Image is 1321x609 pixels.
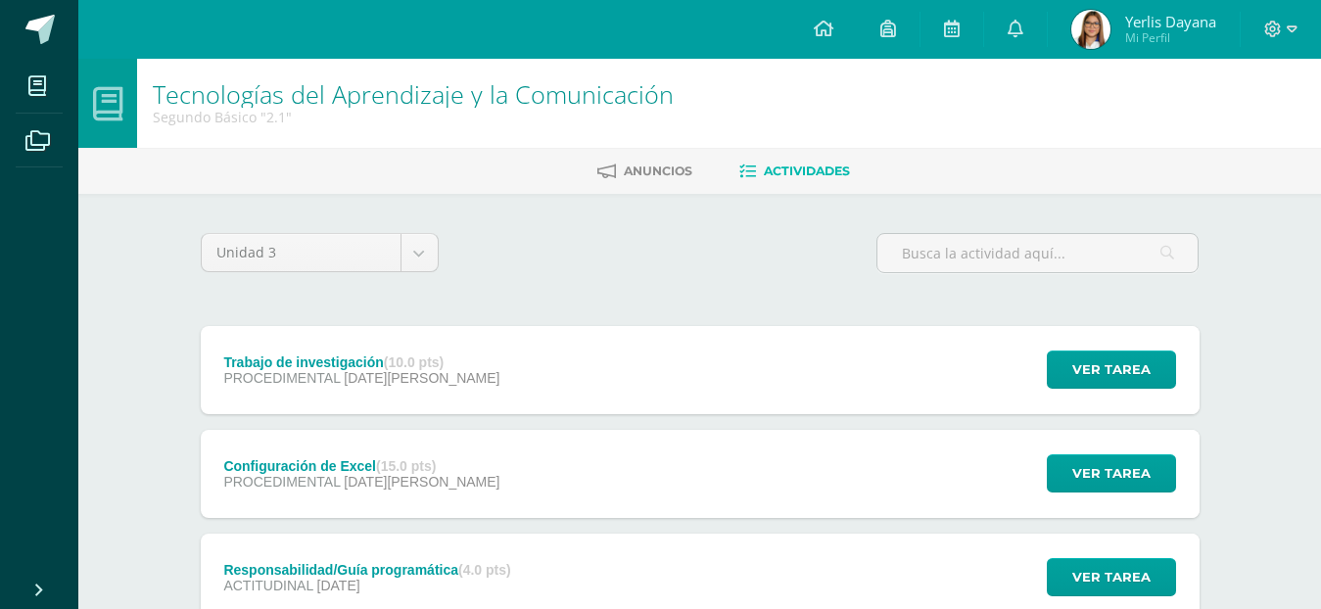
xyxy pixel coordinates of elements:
[376,458,436,474] strong: (15.0 pts)
[1071,10,1110,49] img: eb3353383a6f38538fc46653588a2f8c.png
[223,562,510,578] div: Responsabilidad/Guía programática
[1047,558,1176,596] button: Ver tarea
[764,164,850,178] span: Actividades
[223,474,340,490] span: PROCEDIMENTAL
[597,156,692,187] a: Anuncios
[223,458,499,474] div: Configuración de Excel
[153,77,674,111] a: Tecnologías del Aprendizaje y la Comunicación
[1072,559,1151,595] span: Ver tarea
[223,370,340,386] span: PROCEDIMENTAL
[1047,454,1176,492] button: Ver tarea
[1072,455,1151,492] span: Ver tarea
[223,578,312,593] span: ACTITUDINAL
[624,164,692,178] span: Anuncios
[202,234,438,271] a: Unidad 3
[153,108,674,126] div: Segundo Básico '2.1'
[1125,29,1216,46] span: Mi Perfil
[216,234,386,271] span: Unidad 3
[223,354,499,370] div: Trabajo de investigación
[739,156,850,187] a: Actividades
[384,354,444,370] strong: (10.0 pts)
[1047,351,1176,389] button: Ver tarea
[877,234,1198,272] input: Busca la actividad aquí...
[458,562,511,578] strong: (4.0 pts)
[153,80,674,108] h1: Tecnologías del Aprendizaje y la Comunicación
[1072,351,1151,388] span: Ver tarea
[317,578,360,593] span: [DATE]
[344,370,499,386] span: [DATE][PERSON_NAME]
[344,474,499,490] span: [DATE][PERSON_NAME]
[1125,12,1216,31] span: Yerlis Dayana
